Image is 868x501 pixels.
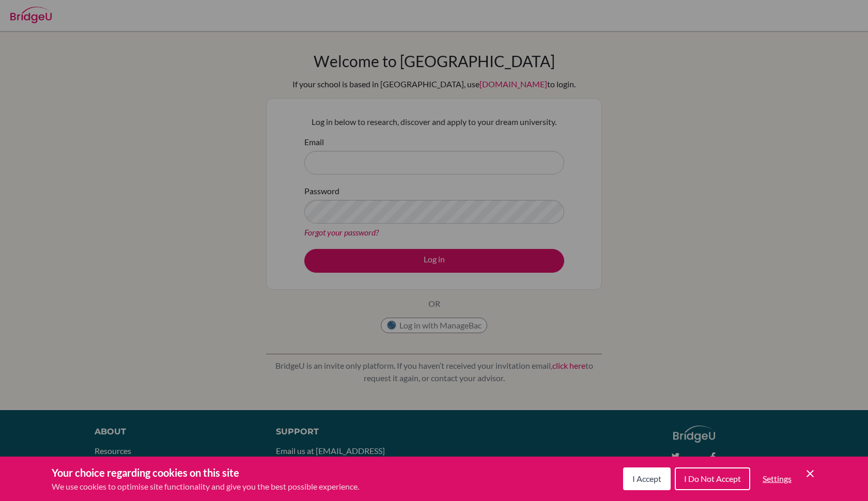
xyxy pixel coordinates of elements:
button: Save and close [804,467,816,480]
button: I Do Not Accept [675,467,750,490]
span: Settings [763,474,792,483]
button: I Accept [623,467,671,490]
span: I Accept [632,474,661,483]
span: I Do Not Accept [684,474,741,483]
button: Settings [754,468,800,489]
p: We use cookies to optimise site functionality and give you the best possible experience. [52,480,359,493]
h3: Your choice regarding cookies on this site [52,465,359,480]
